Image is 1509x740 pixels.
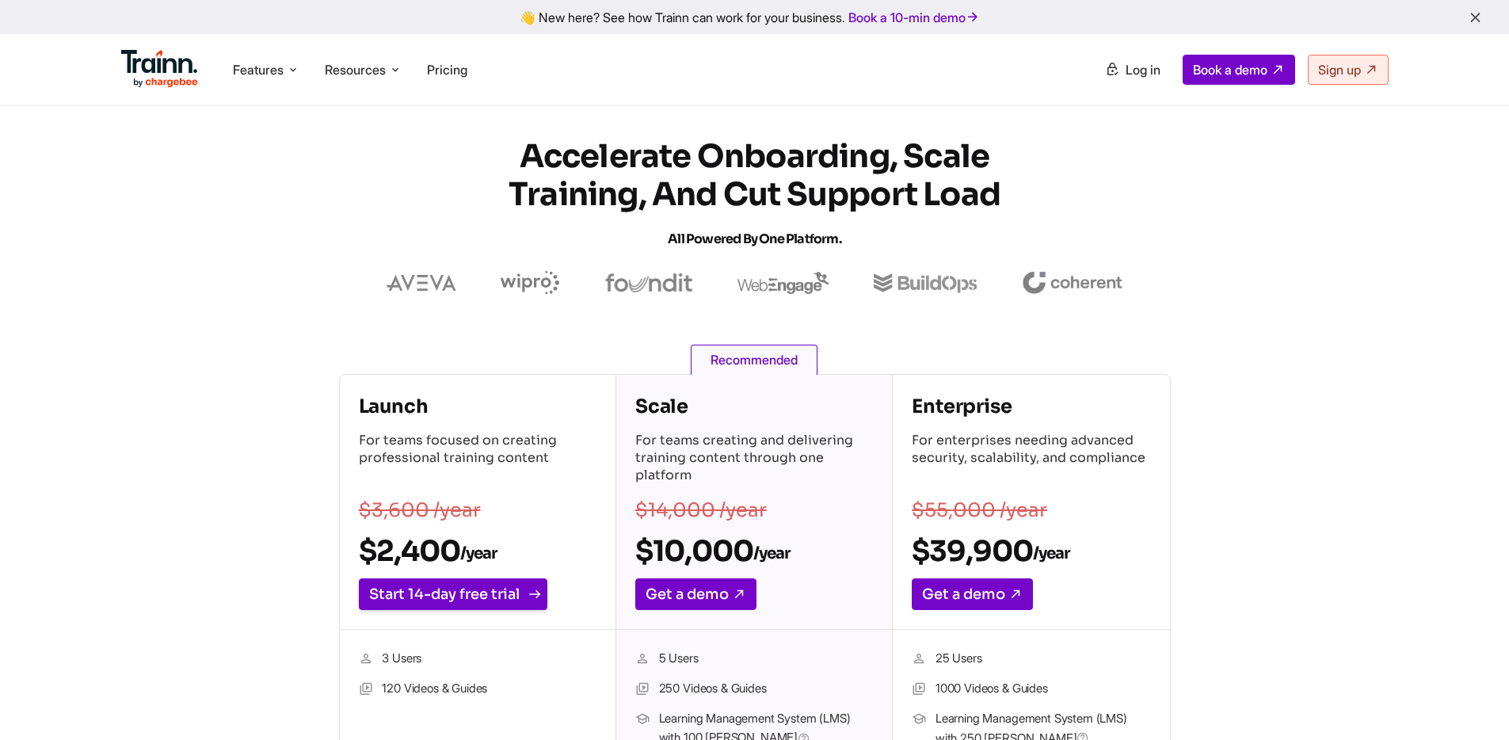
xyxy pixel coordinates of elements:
h2: $39,900 [912,533,1150,569]
p: For teams focused on creating professional training content [359,432,596,487]
s: $3,600 /year [359,498,481,522]
span: Book a demo [1193,62,1267,78]
img: Trainn Logo [121,50,199,88]
h2: $2,400 [359,533,596,569]
li: 5 Users [635,649,873,669]
li: 250 Videos & Guides [635,679,873,700]
a: Log in [1096,55,1170,84]
s: $55,000 /year [912,498,1047,522]
img: webengage logo [737,272,829,294]
a: Book a 10-min demo [845,6,983,29]
img: foundit logo [604,273,693,292]
h4: Scale [635,394,873,419]
h4: Launch [359,394,596,419]
a: Book a demo [1183,55,1295,85]
h2: $10,000 [635,533,873,569]
a: Pricing [427,62,467,78]
h4: Enterprise [912,394,1150,419]
img: aveva logo [387,275,456,291]
span: Log in [1126,62,1160,78]
a: Sign up [1308,55,1389,85]
a: Start 14-day free trial [359,578,547,610]
a: Get a demo [912,578,1033,610]
li: 25 Users [912,649,1150,669]
span: All Powered by One Platform. [668,231,841,247]
sub: /year [460,544,497,563]
img: wipro logo [501,271,560,295]
div: 👋 New here? See how Trainn can work for your business. [10,10,1499,25]
li: 1000 Videos & Guides [912,679,1150,700]
s: $14,000 /year [635,498,767,522]
a: Get a demo [635,578,756,610]
img: coherent logo [1022,272,1122,294]
li: 120 Videos & Guides [359,679,596,700]
span: Sign up [1318,62,1361,78]
span: Resources [325,61,386,78]
span: Recommended [691,345,817,375]
h1: Accelerate Onboarding, Scale Training, and Cut Support Load [470,138,1040,258]
span: Features [233,61,284,78]
iframe: Chat Widget [1430,664,1509,740]
sub: /year [1033,544,1069,563]
p: For enterprises needing advanced security, scalability, and compliance [912,432,1150,487]
p: For teams creating and delivering training content through one platform [635,432,873,487]
li: 3 Users [359,649,596,669]
sub: /year [753,544,790,563]
img: buildops logo [874,273,977,293]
